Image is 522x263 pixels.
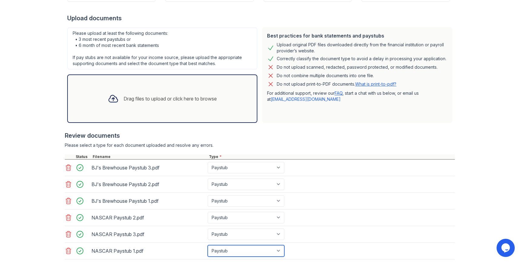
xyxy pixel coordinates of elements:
div: Upload documents [67,14,455,22]
div: Correctly classify the document type to avoid a delay in processing your application. [277,55,446,62]
div: BJ's Brewhouse Paystub 2.pdf [91,179,205,189]
p: For additional support, review our , start a chat with us below, or email us at [267,90,448,102]
div: Type [208,154,455,159]
div: Upload original PDF files downloaded directly from the financial institution or payroll provider’... [277,42,448,54]
div: NASCAR Paystub 1.pdf [91,246,205,256]
div: BJ's Brewhouse Paystub 3.pdf [91,163,205,173]
div: BJ's Brewhouse Paystub 1.pdf [91,196,205,206]
a: [EMAIL_ADDRESS][DOMAIN_NAME] [271,97,341,102]
p: Do not upload print-to-PDF documents. [277,81,396,87]
a: FAQ [335,90,342,96]
div: NASCAR Paystub 2.pdf [91,213,205,222]
div: Do not combine multiple documents into one file. [277,72,374,79]
div: NASCAR Paystub 3.pdf [91,229,205,239]
div: Drag files to upload or click here to browse [124,95,217,102]
iframe: chat widget [497,239,516,257]
div: Please upload at least the following documents: • 3 most recent paystubs or • 6 month of most rec... [67,27,257,70]
div: Status [74,154,91,159]
div: Filename [91,154,208,159]
div: Do not upload scanned, redacted, password protected, or modified documents. [277,64,438,71]
a: What is print-to-pdf? [355,81,396,87]
div: Review documents [65,131,455,140]
div: Best practices for bank statements and paystubs [267,32,448,39]
div: Please select a type for each document uploaded and resolve any errors. [65,142,455,148]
